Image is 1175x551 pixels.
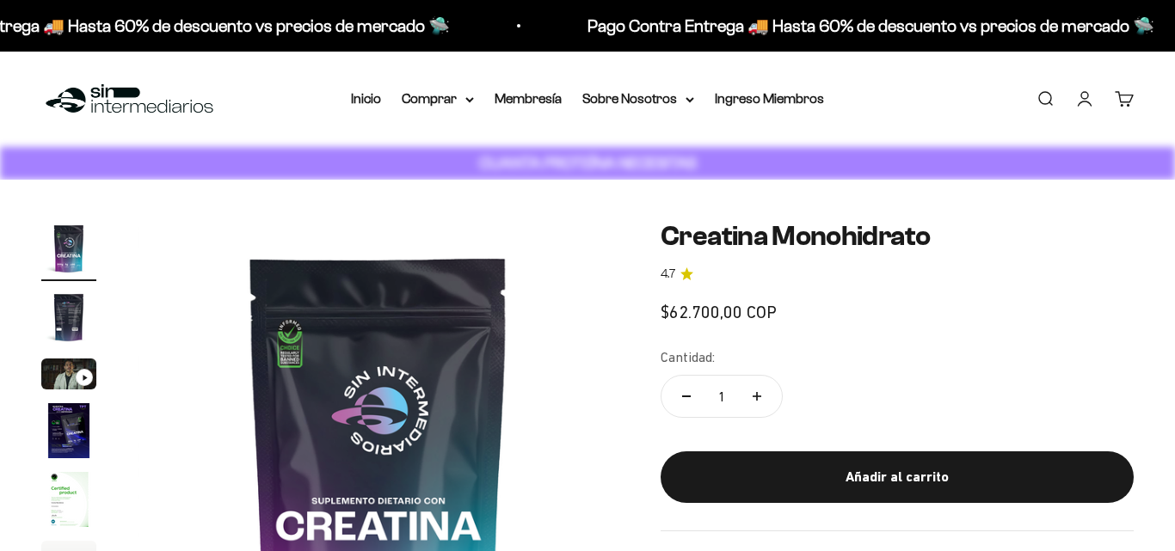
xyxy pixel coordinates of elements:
[41,472,96,532] button: Ir al artículo 5
[661,298,777,326] sale-price: $62.700,00 COP
[41,403,96,458] img: Creatina Monohidrato
[479,154,697,172] strong: CUANTA PROTEÍNA NECESITAS
[661,221,1134,251] h1: Creatina Monohidrato
[41,403,96,463] button: Ir al artículo 4
[402,88,474,110] summary: Comprar
[661,376,711,417] button: Reducir cantidad
[41,221,96,281] button: Ir al artículo 1
[41,221,96,276] img: Creatina Monohidrato
[661,265,675,284] span: 4.7
[695,466,1099,488] div: Añadir al carrito
[661,265,1134,284] a: 4.74.7 de 5.0 estrellas
[587,12,1154,40] p: Pago Contra Entrega 🚚 Hasta 60% de descuento vs precios de mercado 🛸
[661,346,715,369] label: Cantidad:
[351,91,381,106] a: Inicio
[41,358,96,395] button: Ir al artículo 3
[715,91,824,106] a: Ingreso Miembros
[582,88,694,110] summary: Sobre Nosotros
[732,376,782,417] button: Aumentar cantidad
[495,91,562,106] a: Membresía
[661,451,1134,503] button: Añadir al carrito
[41,290,96,350] button: Ir al artículo 2
[41,290,96,345] img: Creatina Monohidrato
[41,472,96,527] img: Creatina Monohidrato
